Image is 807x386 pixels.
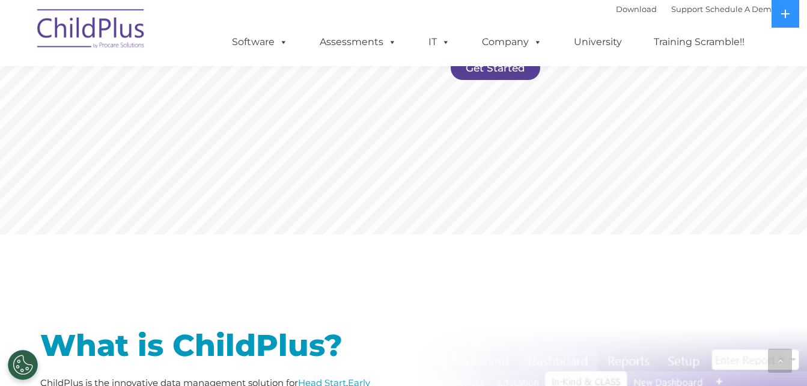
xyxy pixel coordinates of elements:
a: Assessments [308,30,409,54]
a: University [562,30,634,54]
h1: What is ChildPlus? [40,331,395,361]
a: Software [220,30,300,54]
a: Training Scramble!! [642,30,757,54]
iframe: Chat Widget [611,256,807,386]
a: Support [671,4,703,14]
a: Schedule A Demo [705,4,776,14]
font: | [616,4,776,14]
a: Get Started [451,56,540,80]
a: IT [416,30,462,54]
a: Download [616,4,657,14]
a: Company [470,30,554,54]
button: Cookies Settings [8,350,38,380]
img: ChildPlus by Procare Solutions [31,1,151,61]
